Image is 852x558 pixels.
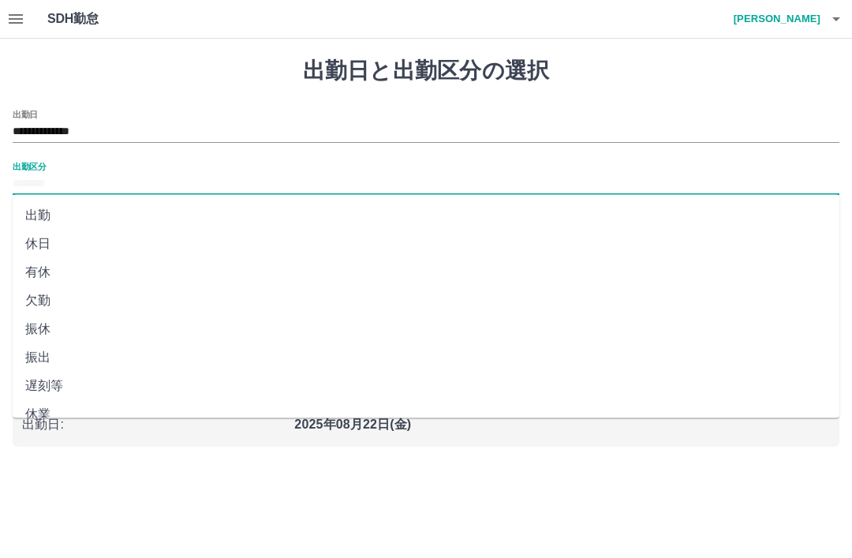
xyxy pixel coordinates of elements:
li: 休日 [13,230,839,258]
li: 休業 [13,400,839,429]
label: 出勤区分 [13,160,46,172]
li: 欠勤 [13,286,839,315]
li: 遅刻等 [13,372,839,400]
p: 出勤日 : [22,415,285,434]
label: 出勤日 [13,108,38,120]
li: 出勤 [13,201,839,230]
li: 振出 [13,343,839,372]
h1: 出勤日と出勤区分の選択 [13,58,839,84]
li: 有休 [13,258,839,286]
b: 2025年08月22日(金) [294,418,411,431]
li: 振休 [13,315,839,343]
